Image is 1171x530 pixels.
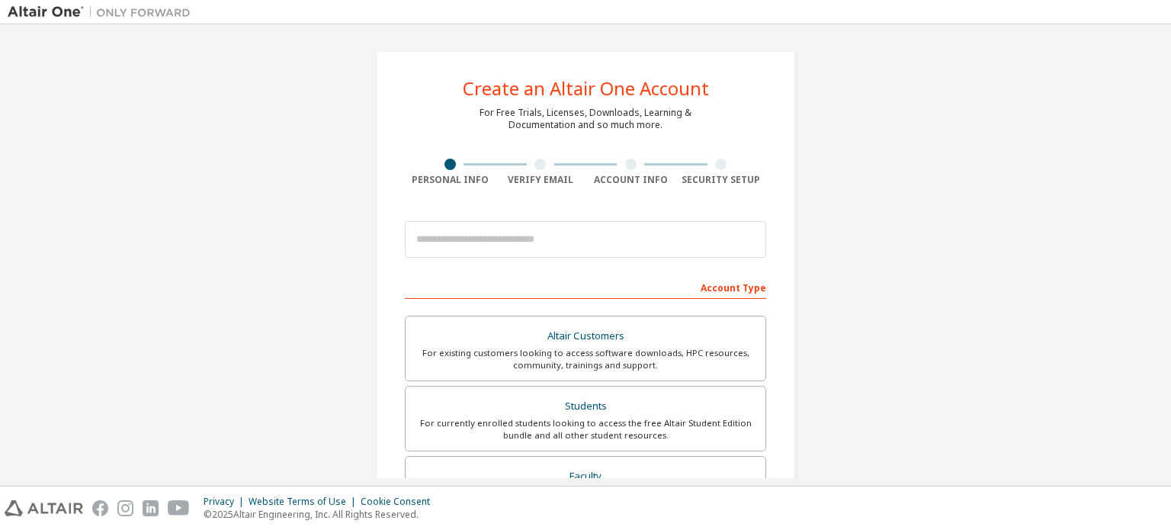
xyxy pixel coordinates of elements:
div: Altair Customers [415,326,756,347]
img: youtube.svg [168,500,190,516]
div: Students [415,396,756,417]
img: altair_logo.svg [5,500,83,516]
img: Altair One [8,5,198,20]
div: Cookie Consent [361,496,439,508]
img: linkedin.svg [143,500,159,516]
div: Security Setup [676,174,767,186]
div: Account Type [405,275,766,299]
div: Personal Info [405,174,496,186]
div: Account Info [585,174,676,186]
div: For Free Trials, Licenses, Downloads, Learning & Documentation and so much more. [480,107,691,131]
img: instagram.svg [117,500,133,516]
div: For existing customers looking to access software downloads, HPC resources, community, trainings ... [415,347,756,371]
div: Privacy [204,496,249,508]
div: Verify Email [496,174,586,186]
img: facebook.svg [92,500,108,516]
div: Faculty [415,466,756,487]
p: © 2025 Altair Engineering, Inc. All Rights Reserved. [204,508,439,521]
div: Website Terms of Use [249,496,361,508]
div: Create an Altair One Account [463,79,709,98]
div: For currently enrolled students looking to access the free Altair Student Edition bundle and all ... [415,417,756,442]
